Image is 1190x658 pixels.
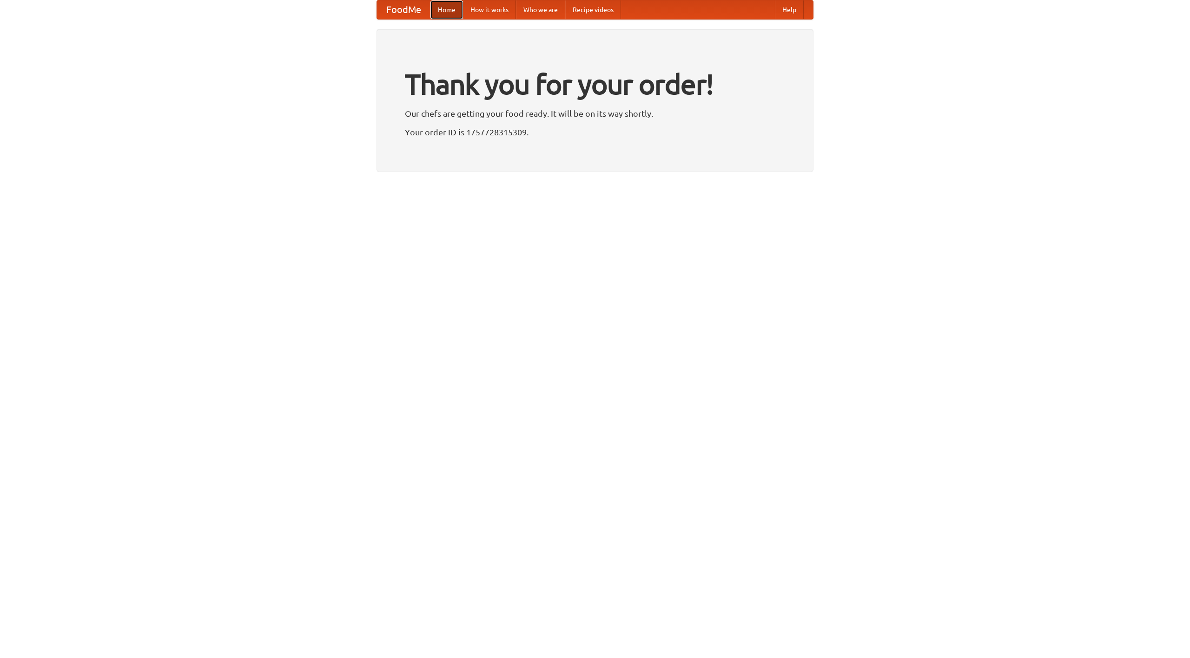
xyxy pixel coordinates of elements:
[405,125,785,139] p: Your order ID is 1757728315309.
[405,106,785,120] p: Our chefs are getting your food ready. It will be on its way shortly.
[463,0,516,19] a: How it works
[377,0,430,19] a: FoodMe
[775,0,804,19] a: Help
[405,62,785,106] h1: Thank you for your order!
[565,0,621,19] a: Recipe videos
[430,0,463,19] a: Home
[516,0,565,19] a: Who we are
